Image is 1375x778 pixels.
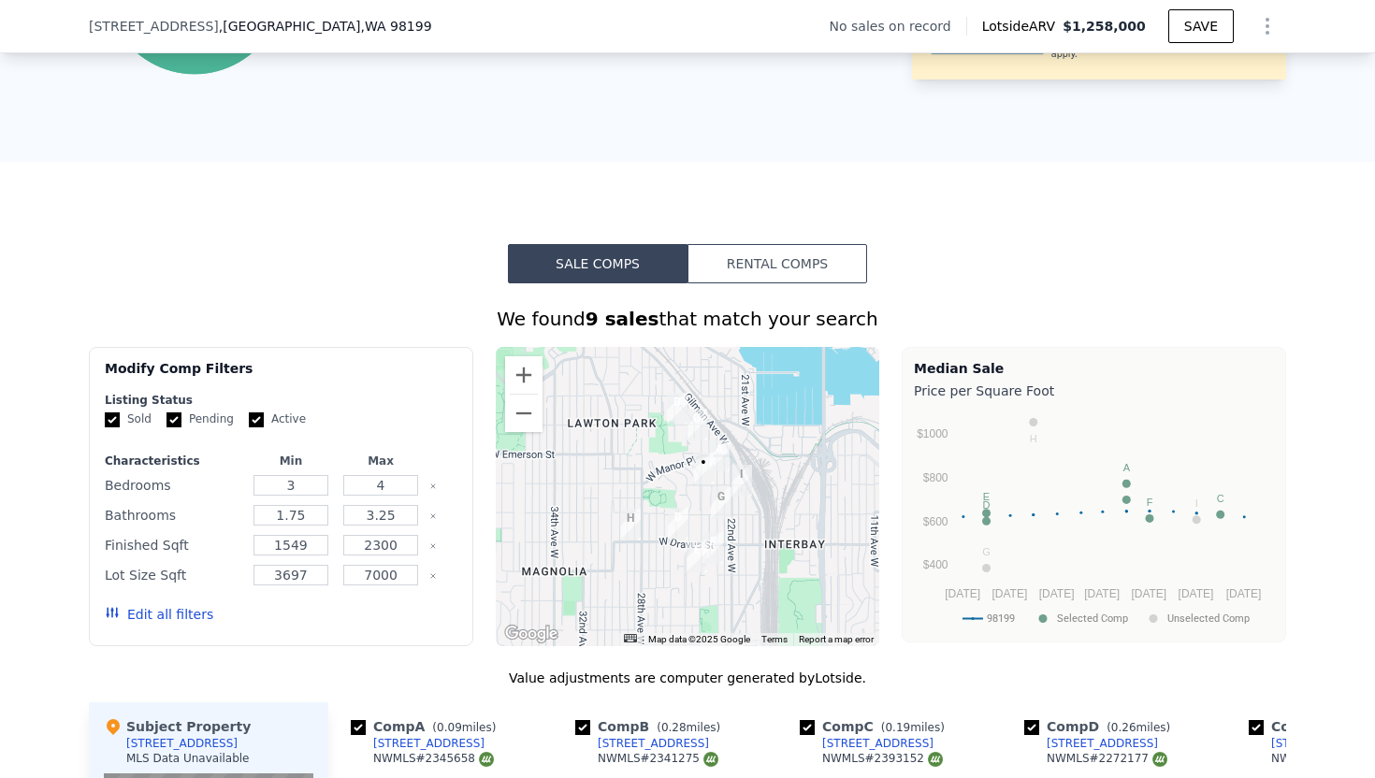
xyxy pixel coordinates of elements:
a: Terms (opens in new tab) [761,634,788,644]
div: Subject Property [104,717,251,736]
div: Lot Size Sqft [105,562,242,588]
div: [STREET_ADDRESS] [126,736,238,751]
text: $800 [923,471,948,484]
div: Value adjustments are computer generated by Lotside . [89,669,1286,687]
text: $400 [923,558,948,571]
button: Zoom out [505,395,543,432]
text: F [1147,497,1153,508]
div: 3001 24th Ave W [687,540,707,572]
text: [DATE] [1039,587,1075,600]
button: Show Options [1249,7,1286,45]
div: NWMLS # 2393152 [822,751,943,767]
label: Pending [166,411,234,427]
img: Google [500,622,562,646]
text: [DATE] [945,587,980,600]
button: Clear [429,572,437,580]
svg: A chart. [914,404,1274,638]
div: MLS Data Unavailable [126,751,250,766]
text: [DATE] [1179,587,1214,600]
text: [DATE] [1131,587,1166,600]
label: Active [249,411,306,427]
text: D [983,499,991,511]
span: ( miles) [425,721,503,734]
div: 4002 26th Ave W [667,393,687,425]
button: SAVE [1168,9,1234,43]
label: Sold [105,411,152,427]
div: 3210 26th Ave W [668,508,688,540]
img: NWMLS Logo [479,752,494,767]
a: Report a map error [799,634,874,644]
span: $1,258,000 [1063,19,1146,34]
div: Comp D [1024,717,1178,736]
span: [STREET_ADDRESS] [89,17,219,36]
span: 0.19 [885,721,910,734]
div: Bathrooms [105,502,242,528]
div: Comp A [351,717,503,736]
button: Sale Comps [508,244,687,283]
span: 0.26 [1111,721,1136,734]
div: Comp C [800,717,952,736]
input: Active [249,412,264,427]
text: H [1030,433,1037,444]
text: [DATE] [991,587,1027,600]
div: 3602 24th Ave W [693,453,714,484]
div: 3443 21st Ave W [731,465,752,497]
button: Rental Comps [687,244,867,283]
text: G [982,546,991,557]
span: 0.28 [661,721,687,734]
div: Characteristics [105,454,242,468]
div: [STREET_ADDRESS] [1047,736,1158,751]
div: 3632 23rd Ave W [709,439,730,471]
button: Keyboard shortcuts [624,634,637,642]
img: NWMLS Logo [1152,752,1167,767]
span: , [GEOGRAPHIC_DATA] [219,17,432,36]
strong: 9 sales [586,308,659,330]
text: Selected Comp [1057,612,1128,625]
input: Pending [166,412,181,427]
button: Zoom in [505,356,543,394]
span: Lotside ARV [982,17,1063,36]
div: NWMLS # 2341275 [598,751,718,767]
button: Clear [429,542,437,550]
div: We found that match your search [89,306,1286,332]
text: Unselected Comp [1167,612,1250,625]
button: Clear [429,512,437,520]
text: C [1217,493,1224,504]
img: NWMLS Logo [928,752,943,767]
div: Bedrooms [105,472,242,498]
div: Listing Status [105,393,457,408]
div: Comp B [575,717,728,736]
div: Modify Comp Filters [105,359,457,393]
div: [STREET_ADDRESS] [598,736,709,751]
button: Clear [429,483,437,490]
div: Min [250,454,332,468]
span: Map data ©2025 Google [648,634,750,644]
div: 3833 24th Ave W [687,409,707,440]
text: 98199 [987,612,1015,625]
div: [STREET_ADDRESS] [822,736,934,751]
text: [DATE] [1084,587,1120,600]
a: [STREET_ADDRESS] [351,736,485,751]
text: A [1123,462,1131,473]
div: Price per Square Foot [914,378,1274,404]
a: Open this area in Google Maps (opens a new window) [500,622,562,646]
div: 2219 W Bertona St [711,487,731,519]
div: No sales on record [830,17,966,36]
span: ( miles) [874,721,952,734]
a: [STREET_ADDRESS] [800,736,934,751]
div: 2820 W Dravus St [620,509,641,540]
text: $600 [923,515,948,528]
button: Edit all filters [105,605,213,624]
text: E [983,491,990,502]
span: , WA 98199 [360,19,431,34]
text: B [1123,478,1130,489]
div: NWMLS # 2272177 [1047,751,1167,767]
span: ( miles) [649,721,728,734]
text: I [1195,497,1198,509]
div: Median Sale [914,359,1274,378]
text: $1000 [917,427,948,440]
div: Finished Sqft [105,532,242,558]
a: [STREET_ADDRESS] [1024,736,1158,751]
img: NWMLS Logo [703,752,718,767]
